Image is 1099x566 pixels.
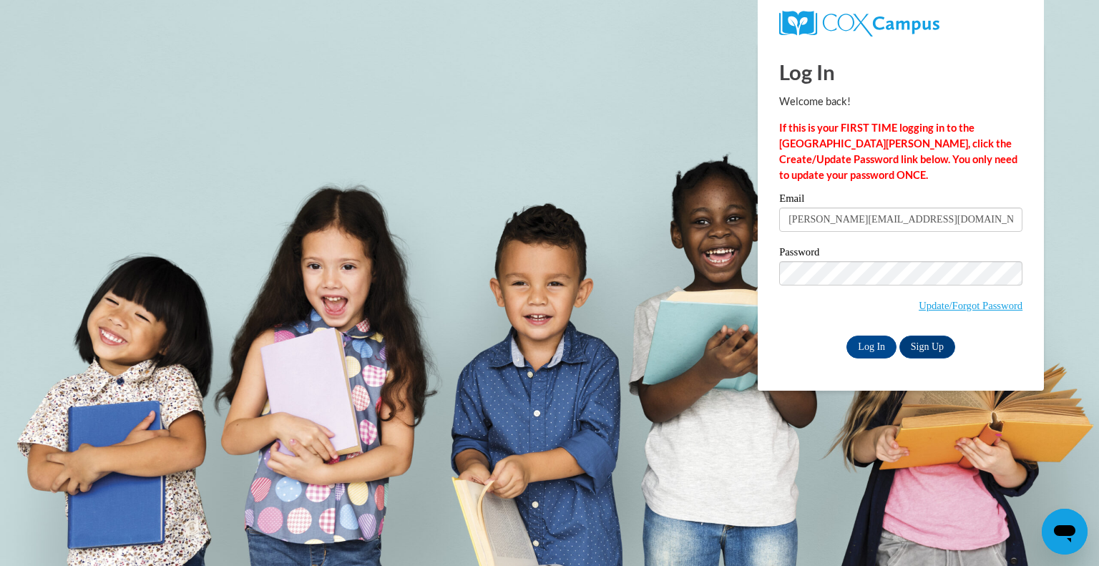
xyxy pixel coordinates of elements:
[899,336,955,358] a: Sign Up
[1042,509,1088,555] iframe: Button to launch messaging window
[779,247,1022,261] label: Password
[779,57,1022,87] h1: Log In
[779,94,1022,109] p: Welcome back!
[919,300,1022,311] a: Update/Forgot Password
[779,193,1022,208] label: Email
[846,336,897,358] input: Log In
[779,11,939,36] img: COX Campus
[779,11,1022,36] a: COX Campus
[779,122,1017,181] strong: If this is your FIRST TIME logging in to the [GEOGRAPHIC_DATA][PERSON_NAME], click the Create/Upd...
